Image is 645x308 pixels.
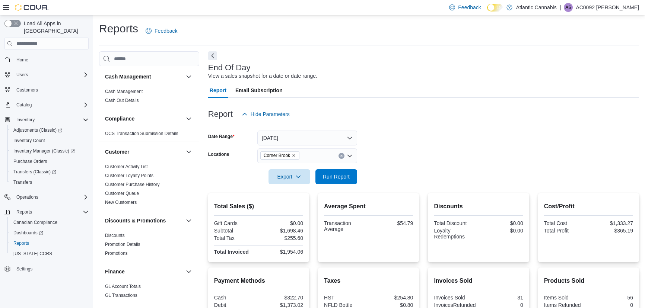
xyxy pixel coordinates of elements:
[105,190,139,196] span: Customer Queue
[1,84,92,95] button: Customers
[273,169,306,184] span: Export
[324,295,367,301] div: HST
[99,87,199,108] div: Cash Management
[1,70,92,80] button: Users
[208,63,251,72] h3: End Of Day
[184,147,193,156] button: Customer
[13,100,35,109] button: Catalog
[10,167,59,176] a: Transfers (Classic)
[16,266,32,272] span: Settings
[590,295,633,301] div: 56
[13,138,45,144] span: Inventory Count
[13,251,52,257] span: [US_STATE] CCRS
[13,127,62,133] span: Adjustments (Classic)
[434,228,477,240] div: Loyalty Redemptions
[260,302,303,308] div: $1,373.02
[16,72,28,78] span: Users
[7,167,92,177] a: Transfers (Classic)
[434,202,523,211] h2: Discounts
[10,228,46,237] a: Dashboards
[99,129,199,141] div: Compliance
[10,126,89,135] span: Adjustments (Classic)
[10,136,89,145] span: Inventory Count
[7,135,92,146] button: Inventory Count
[13,85,89,94] span: Customers
[590,302,633,308] div: 0
[105,233,125,238] a: Discounts
[544,220,587,226] div: Total Cost
[434,220,477,226] div: Total Discount
[434,295,477,301] div: Invoices Sold
[105,217,166,224] h3: Discounts & Promotions
[13,264,89,273] span: Settings
[105,173,153,179] span: Customer Loyalty Points
[1,115,92,125] button: Inventory
[13,219,57,225] span: Canadian Compliance
[16,87,38,93] span: Customers
[214,295,257,301] div: Cash
[260,228,303,234] div: $1,698.46
[324,202,413,211] h2: Average Spent
[105,73,151,80] h3: Cash Management
[434,302,477,308] div: InvoicesRefunded
[214,235,257,241] div: Total Tax
[208,151,229,157] label: Locations
[7,146,92,156] a: Inventory Manager (Classic)
[105,268,183,275] button: Finance
[13,148,75,154] span: Inventory Manager (Classic)
[105,131,178,137] span: OCS Transaction Submission Details
[105,115,183,122] button: Compliance
[480,302,523,308] div: 0
[208,72,317,80] div: View a sales snapshot for a date or date range.
[105,199,137,205] span: New Customers
[7,248,92,259] button: [US_STATE] CCRS
[323,173,350,180] span: Run Report
[347,153,353,159] button: Open list of options
[208,134,235,139] label: Date Range
[235,83,283,98] span: Email Subscription
[13,264,35,273] a: Settings
[105,292,137,298] span: GL Transactions
[4,51,89,293] nav: Complex example
[105,293,137,298] a: GL Transactions
[292,153,296,158] button: Remove Corner Brook from selection in this group
[1,192,92,202] button: Operations
[16,57,28,63] span: Home
[7,217,92,228] button: Canadian Compliance
[214,302,257,308] div: Debit
[105,98,139,103] a: Cash Out Details
[260,295,303,301] div: $322.70
[16,117,35,123] span: Inventory
[260,235,303,241] div: $255.60
[370,295,413,301] div: $254.80
[251,110,290,118] span: Hide Parameters
[13,100,89,109] span: Catalog
[257,131,357,145] button: [DATE]
[10,239,32,248] a: Reports
[184,114,193,123] button: Compliance
[10,249,89,258] span: Washington CCRS
[105,148,129,155] h3: Customer
[214,249,249,255] strong: Total Invoiced
[16,194,38,200] span: Operations
[560,3,561,12] p: |
[487,4,503,12] input: Dark Mode
[184,267,193,276] button: Finance
[105,148,183,155] button: Customer
[105,284,141,289] a: GL Account Totals
[105,164,148,169] a: Customer Activity List
[105,89,143,94] a: Cash Management
[7,177,92,187] button: Transfers
[13,193,41,202] button: Operations
[10,218,89,227] span: Canadian Compliance
[214,202,303,211] h2: Total Sales ($)
[480,228,523,234] div: $0.00
[13,70,89,79] span: Users
[324,276,413,285] h2: Taxes
[105,283,141,289] span: GL Account Totals
[208,110,233,119] h3: Report
[1,54,92,65] button: Home
[10,218,60,227] a: Canadian Compliance
[576,3,639,12] p: AC0092 [PERSON_NAME]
